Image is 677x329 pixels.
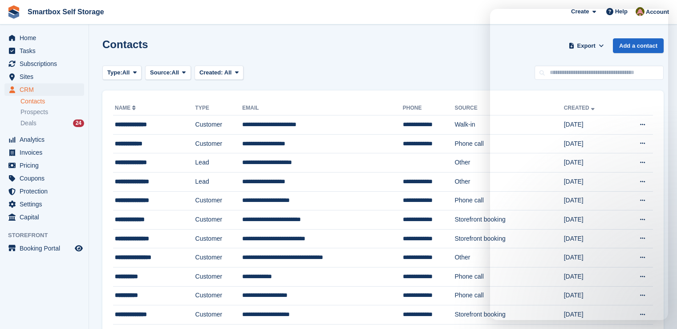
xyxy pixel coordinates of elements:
[195,66,243,80] button: Created: All
[172,68,179,77] span: All
[20,133,73,146] span: Analytics
[454,248,563,267] td: Other
[7,5,20,19] img: stora-icon-8386f47178a22dfd0bd8f6a31ec36ba5ce8667c1dd55bd0f319d3a0aa187defe.svg
[195,115,243,135] td: Customer
[20,211,73,223] span: Capital
[4,146,84,159] a: menu
[20,97,84,106] a: Contacts
[73,243,84,254] a: Preview store
[454,286,563,305] td: Phone call
[195,172,243,191] td: Lead
[4,45,84,57] a: menu
[195,229,243,248] td: Customer
[454,191,563,210] td: Phone call
[195,210,243,230] td: Customer
[403,101,455,115] th: Phone
[4,70,84,83] a: menu
[4,133,84,146] a: menu
[195,191,243,210] td: Customer
[20,119,36,127] span: Deals
[571,7,589,16] span: Create
[20,242,73,255] span: Booking Portal
[20,159,73,172] span: Pricing
[195,267,243,286] td: Customer
[4,159,84,172] a: menu
[646,8,669,16] span: Account
[4,58,84,70] a: menu
[150,68,171,77] span: Source:
[454,134,563,153] td: Phone call
[4,185,84,197] a: menu
[454,229,563,248] td: Storefront booking
[20,146,73,159] span: Invoices
[102,66,142,80] button: Type: All
[24,4,108,19] a: Smartbox Self Storage
[122,68,130,77] span: All
[20,83,73,96] span: CRM
[73,119,84,127] div: 24
[4,198,84,210] a: menu
[8,231,89,240] span: Storefront
[145,66,191,80] button: Source: All
[242,101,402,115] th: Email
[195,134,243,153] td: Customer
[195,248,243,267] td: Customer
[490,9,668,320] iframe: Intercom live chat
[454,153,563,173] td: Other
[20,185,73,197] span: Protection
[199,69,223,76] span: Created:
[20,119,84,128] a: Deals 24
[4,242,84,255] a: menu
[20,58,73,70] span: Subscriptions
[636,7,645,16] img: Alex Selenitsas
[115,105,138,111] a: Name
[20,107,84,117] a: Prospects
[454,305,563,325] td: Storefront booking
[102,38,148,50] h1: Contacts
[454,267,563,286] td: Phone call
[224,69,232,76] span: All
[4,83,84,96] a: menu
[4,211,84,223] a: menu
[20,32,73,44] span: Home
[4,32,84,44] a: menu
[107,68,122,77] span: Type:
[20,70,73,83] span: Sites
[195,153,243,173] td: Lead
[195,305,243,325] td: Customer
[454,210,563,230] td: Storefront booking
[454,101,563,115] th: Source
[195,286,243,305] td: Customer
[454,172,563,191] td: Other
[20,172,73,185] span: Coupons
[195,101,243,115] th: Type
[4,172,84,185] a: menu
[20,45,73,57] span: Tasks
[20,198,73,210] span: Settings
[20,108,48,116] span: Prospects
[454,115,563,135] td: Walk-in
[615,7,628,16] span: Help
